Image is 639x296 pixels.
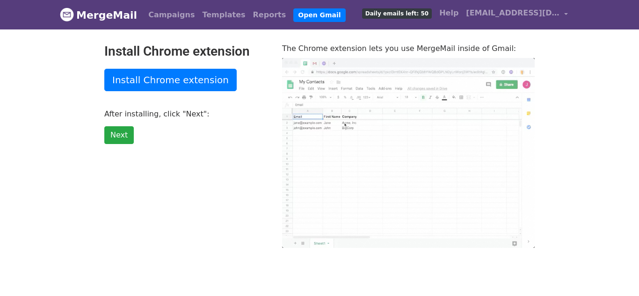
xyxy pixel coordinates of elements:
img: MergeMail logo [60,7,74,22]
a: Install Chrome extension [104,69,237,91]
a: Daily emails left: 50 [358,4,436,22]
a: [EMAIL_ADDRESS][DOMAIN_NAME] [462,4,572,26]
a: Templates [198,6,249,24]
span: Daily emails left: 50 [362,8,432,19]
a: Open Gmail [293,8,345,22]
a: Help [436,4,462,22]
a: Reports [249,6,290,24]
p: The Chrome extension lets you use MergeMail inside of Gmail: [282,43,535,53]
span: [EMAIL_ADDRESS][DOMAIN_NAME] [466,7,559,19]
a: Campaigns [145,6,198,24]
h2: Install Chrome extension [104,43,268,59]
a: MergeMail [60,5,137,25]
p: After installing, click "Next": [104,109,268,119]
a: Next [104,126,134,144]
